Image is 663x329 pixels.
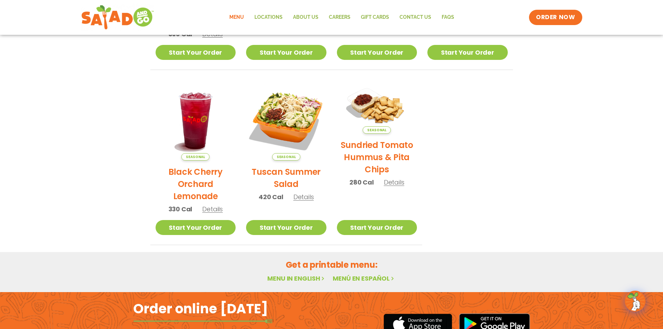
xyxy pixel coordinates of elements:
[333,274,395,283] a: Menú en español
[246,45,326,60] a: Start Your Order
[133,300,268,317] h2: Order online [DATE]
[288,9,324,25] a: About Us
[384,178,404,187] span: Details
[156,166,236,202] h2: Black Cherry Orchard Lemonade
[272,153,300,160] span: Seasonal
[427,45,508,60] a: Start Your Order
[81,3,155,31] img: new-SAG-logo-768×292
[267,274,326,283] a: Menu in English
[363,126,391,134] span: Seasonal
[337,139,417,175] h2: Sundried Tomato Hummus & Pita Chips
[337,220,417,235] a: Start Your Order
[324,9,356,25] a: Careers
[356,9,394,25] a: GIFT CARDS
[246,80,326,161] img: Product photo for Tuscan Summer Salad
[529,10,582,25] a: ORDER NOW
[224,9,459,25] nav: Menu
[156,80,236,161] img: Product photo for Black Cherry Orchard Lemonade
[202,30,223,38] span: Details
[202,205,223,213] span: Details
[625,291,645,311] img: wpChatIcon
[536,13,575,22] span: ORDER NOW
[259,192,283,202] span: 420 Cal
[337,80,417,134] img: Product photo for Sundried Tomato Hummus & Pita Chips
[249,9,288,25] a: Locations
[181,153,210,160] span: Seasonal
[133,319,273,323] img: fork
[224,9,249,25] a: Menu
[246,166,326,190] h2: Tuscan Summer Salad
[156,220,236,235] a: Start Your Order
[156,45,236,60] a: Start Your Order
[150,259,513,271] h2: Get a printable menu:
[246,220,326,235] a: Start Your Order
[337,45,417,60] a: Start Your Order
[436,9,459,25] a: FAQs
[349,178,374,187] span: 280 Cal
[168,204,192,214] span: 330 Cal
[293,193,314,201] span: Details
[394,9,436,25] a: Contact Us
